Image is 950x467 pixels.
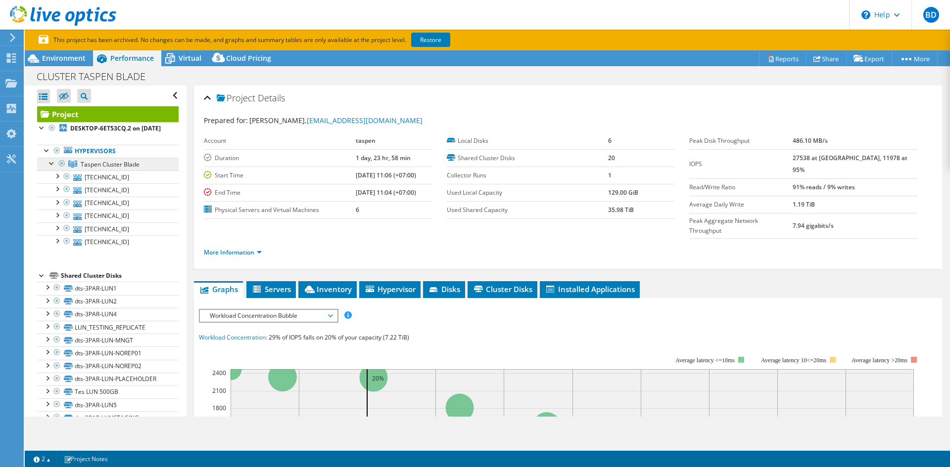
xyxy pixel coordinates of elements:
a: More Information [204,248,262,256]
b: 129.00 GiB [608,188,638,197]
label: Average Daily Write [689,200,793,210]
a: Hypervisors [37,145,179,158]
a: Project Notes [57,453,115,465]
a: DESKTOP-6ET53CQ.2 on [DATE] [37,122,179,135]
label: Peak Aggregate Network Throughput [689,216,793,236]
a: [TECHNICAL_ID] [37,222,179,235]
p: This project has been archived. No changes can be made, and graphs and summary tables are only av... [39,35,523,45]
a: Restore [411,33,450,47]
label: Peak Disk Throughput [689,136,793,146]
a: Taspen Cluster Blade [37,158,179,170]
a: Tes LUN 500GB [37,385,179,398]
b: taspen [356,136,376,145]
a: dts-3PAR-LUN-NOREP02 [37,360,179,373]
a: dts-3PAR-LUN2 [37,295,179,308]
a: Reports [759,51,807,66]
h1: CLUSTER TASPEN BLADE [32,71,161,82]
a: dts-3PAR-LUN4 [37,308,179,321]
a: 2 [27,453,57,465]
b: DESKTOP-6ET53CQ.2 on [DATE] [70,124,161,132]
tspan: Average latency 10<=20ms [761,357,826,364]
b: 7.94 gigabits/s [793,221,834,230]
a: [TECHNICAL_ID] [37,235,179,248]
span: BD [923,7,939,23]
a: dts-3PAR-LUN5 [37,398,179,411]
span: 29% of IOPS falls on 20% of your capacity (7.22 TiB) [269,333,409,341]
label: Account [204,136,356,146]
span: Servers [251,284,291,294]
b: 91% reads / 9% writes [793,183,855,191]
label: Shared Cluster Disks [447,153,608,163]
b: 20 [608,154,615,162]
b: 1 day, 23 hr, 58 min [356,154,411,162]
label: Used Shared Capacity [447,205,608,215]
span: Graphs [199,284,238,294]
a: [TECHNICAL_ID] [37,197,179,210]
span: Environment [42,53,86,63]
a: [TECHNICAL_ID] [37,210,179,222]
span: Inventory [303,284,352,294]
a: More [892,51,938,66]
div: Shared Cluster Disks [61,270,179,282]
span: Project [217,93,255,103]
b: 1.19 TiB [793,200,815,209]
b: 27538 at [GEOGRAPHIC_DATA], 11978 at 95% [793,154,907,174]
a: Export [846,51,892,66]
text: 2100 [212,386,226,395]
label: Physical Servers and Virtual Machines [204,205,356,215]
a: dts-3PAR-LUNSTAGING [37,411,179,424]
label: IOPS [689,159,793,169]
a: dts-3PAR-LUN-PLACEHOLDER [37,373,179,385]
b: 6 [608,136,612,145]
label: Duration [204,153,356,163]
b: 486.10 MB/s [793,136,828,145]
svg: \n [861,10,870,19]
tspan: Average latency <=10ms [675,357,735,364]
b: 35.98 TiB [608,206,634,214]
span: Performance [110,53,154,63]
span: Virtual [179,53,201,63]
label: Read/Write Ratio [689,182,793,192]
text: 2400 [212,369,226,377]
span: Installed Applications [545,284,635,294]
span: Workload Concentration: [199,333,267,341]
a: dts-3PAR-LUN1 [37,282,179,295]
label: Prepared for: [204,116,248,125]
text: Average latency >20ms [852,357,907,364]
a: Project [37,106,179,122]
span: [PERSON_NAME], [249,116,423,125]
label: Collector Runs [447,170,608,180]
b: [DATE] 11:04 (+07:00) [356,188,416,197]
a: [TECHNICAL_ID] [37,183,179,196]
span: Disks [428,284,460,294]
span: Cluster Disks [473,284,532,294]
span: Hypervisor [364,284,416,294]
a: [EMAIL_ADDRESS][DOMAIN_NAME] [307,116,423,125]
a: LUN_TESTING_REPLICATE [37,321,179,334]
span: Workload Concentration Bubble [205,310,332,322]
span: Cloud Pricing [226,53,271,63]
b: 6 [356,206,359,214]
span: Details [258,92,285,104]
label: Start Time [204,170,356,180]
label: Local Disks [447,136,608,146]
label: Used Local Capacity [447,188,608,198]
a: dts-3PAR-LUN-NOREP01 [37,346,179,359]
a: Share [806,51,847,66]
text: 20% [372,374,384,382]
text: 1800 [212,404,226,412]
a: [TECHNICAL_ID] [37,170,179,183]
b: 1 [608,171,612,179]
b: [DATE] 11:06 (+07:00) [356,171,416,179]
span: Taspen Cluster Blade [81,160,140,169]
a: dts-3PAR-LUN-MNGT [37,334,179,346]
label: End Time [204,188,356,198]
